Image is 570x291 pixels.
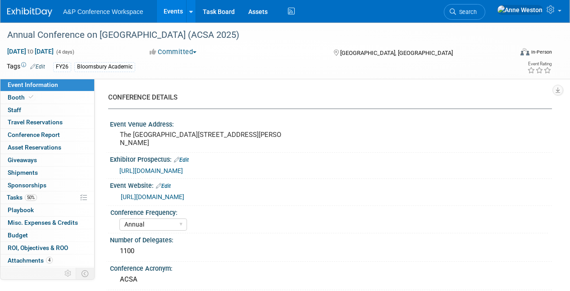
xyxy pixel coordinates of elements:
div: Event Format [472,47,552,60]
span: [GEOGRAPHIC_DATA], [GEOGRAPHIC_DATA] [340,50,453,56]
div: 1100 [117,244,545,258]
span: Giveaways [8,156,37,164]
pre: The [GEOGRAPHIC_DATA][STREET_ADDRESS][PERSON_NAME] [120,131,284,147]
a: Travel Reservations [0,116,94,128]
a: Asset Reservations [0,141,94,154]
div: Event Rating [527,62,552,66]
a: Playbook [0,204,94,216]
span: 50% [25,194,37,201]
span: Asset Reservations [8,144,61,151]
a: Staff [0,104,94,116]
span: Tasks [7,194,37,201]
img: ExhibitDay [7,8,52,17]
a: Sponsorships [0,179,94,191]
img: Anne Weston [497,5,543,15]
div: ACSA [117,273,545,286]
a: Edit [30,64,45,70]
span: ROI, Objectives & ROO [8,244,68,251]
td: Personalize Event Tab Strip [60,268,76,279]
td: Toggle Event Tabs [76,268,95,279]
button: Committed [146,47,200,57]
a: Shipments [0,167,94,179]
div: Conference Acronym: [110,262,552,273]
div: Annual Conference on [GEOGRAPHIC_DATA] (ACSA 2025) [4,27,506,43]
span: Booth [8,94,35,101]
span: Sponsorships [8,182,46,189]
span: 4 [46,257,53,264]
img: Format-Inperson.png [520,48,529,55]
span: Budget [8,232,28,239]
a: Giveaways [0,154,94,166]
div: Conference Frequency: [110,206,548,217]
div: Event Venue Address: [110,118,552,129]
a: [URL][DOMAIN_NAME] [119,167,183,174]
div: Number of Delegates: [110,233,552,245]
span: Attachments [8,257,53,264]
a: [URL][DOMAIN_NAME] [121,193,184,200]
span: Playbook [8,206,34,214]
a: Tasks50% [0,191,94,204]
a: ROI, Objectives & ROO [0,242,94,254]
a: Budget [0,229,94,241]
a: Conference Report [0,129,94,141]
div: FY26 [53,62,71,72]
i: Booth reservation complete [29,95,33,100]
span: (4 days) [55,49,74,55]
td: Tags [7,62,45,72]
a: Edit [156,183,171,189]
a: Misc. Expenses & Credits [0,217,94,229]
span: [DATE] [DATE] [7,47,54,55]
span: Staff [8,106,21,114]
span: Travel Reservations [8,118,63,126]
a: Booth [0,91,94,104]
div: Event Website: [110,179,552,191]
span: Conference Report [8,131,60,138]
span: Misc. Expenses & Credits [8,219,78,226]
a: Event Information [0,79,94,91]
div: CONFERENCE DETAILS [108,93,545,102]
a: Search [444,4,485,20]
div: Bloomsbury Academic [74,62,135,72]
span: A&P Conference Workspace [63,8,143,15]
a: Attachments4 [0,255,94,267]
div: In-Person [531,49,552,55]
div: Exhibitor Prospectus: [110,153,552,164]
span: Shipments [8,169,38,176]
span: Search [456,9,477,15]
span: to [26,48,35,55]
a: Edit [174,157,189,163]
span: Event Information [8,81,58,88]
